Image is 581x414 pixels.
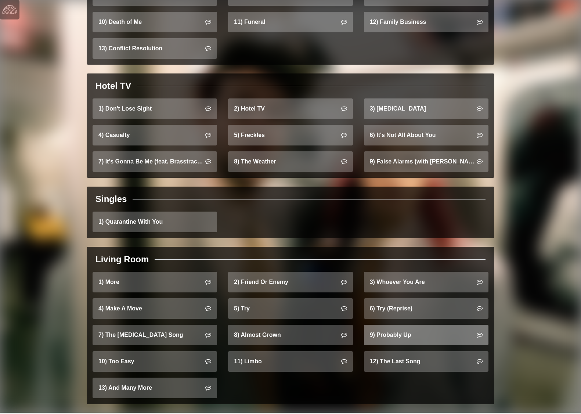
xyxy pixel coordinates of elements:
a: 4) Make A Move [93,298,217,319]
a: 4) Casualty [93,125,217,145]
a: 6) It's Not All About You [364,125,488,145]
a: 11) Funeral [228,12,353,32]
a: 8) The Weather [228,151,353,172]
a: 12) Family Business [364,12,488,32]
a: 5) Freckles [228,125,353,145]
div: Singles [95,192,127,206]
a: 2) Friend Or Enemy [228,272,353,292]
a: 1) Quarantine With You [93,212,217,232]
a: 9) Probably Up [364,325,488,345]
div: Living Room [95,253,149,266]
img: logo-white-4c48a5e4bebecaebe01ca5a9d34031cfd3d4ef9ae749242e8c4bf12ef99f53e8.png [2,2,17,17]
a: 10) Too Easy [93,351,217,372]
a: 10) Death of Me [93,12,217,32]
a: 5) Try [228,298,353,319]
div: Hotel TV [95,79,131,93]
a: 2) Hotel TV [228,98,353,119]
a: 1) More [93,272,217,292]
a: 7) The [MEDICAL_DATA] Song [93,325,217,345]
a: 9) False Alarms (with [PERSON_NAME]) [364,151,488,172]
a: 3) Whoever You Are [364,272,488,292]
a: 13) And Many More [93,378,217,398]
a: 1) Don't Lose Sight [93,98,217,119]
a: 12) The Last Song [364,351,488,372]
a: 7) It's Gonna Be Me (feat. Brasstracks) [93,151,217,172]
a: 3) [MEDICAL_DATA] [364,98,488,119]
a: 8) Almost Grown [228,325,353,345]
a: 13) Conflict Resolution [93,38,217,59]
a: 6) Try (Reprise) [364,298,488,319]
a: 11) Limbo [228,351,353,372]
